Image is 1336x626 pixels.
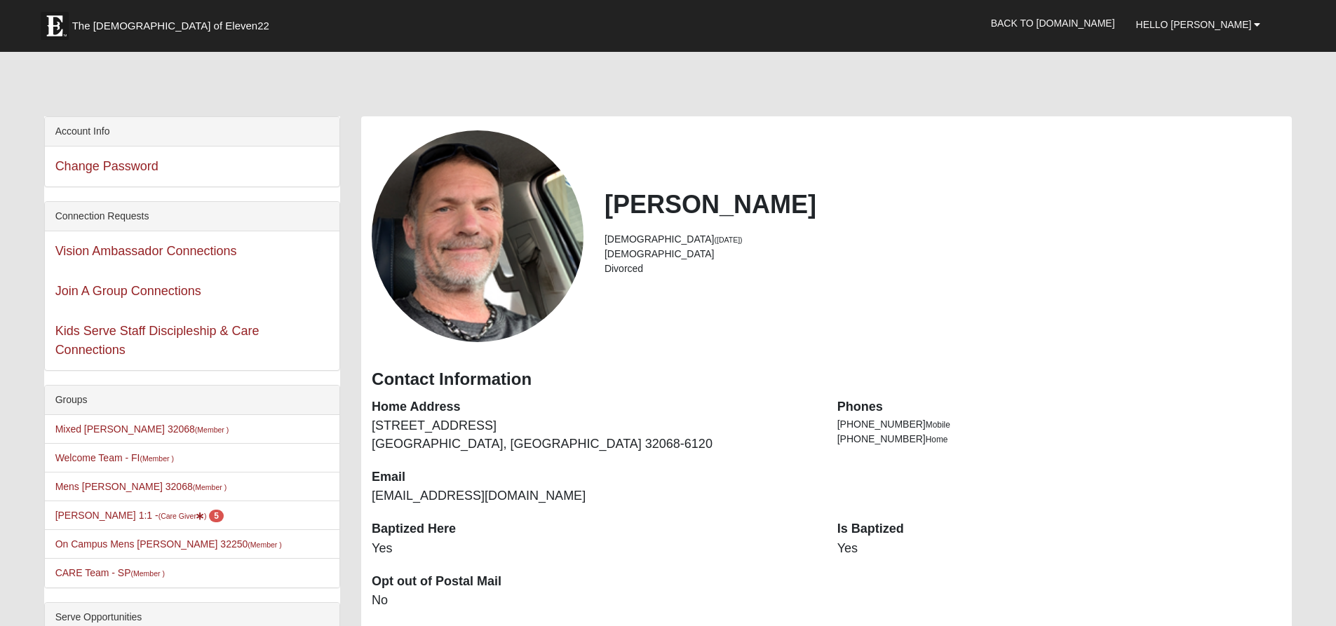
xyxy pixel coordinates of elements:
dd: No [372,592,816,610]
div: Groups [45,386,339,415]
li: [PHONE_NUMBER] [837,417,1282,432]
dt: Is Baptized [837,520,1282,538]
dd: [STREET_ADDRESS] [GEOGRAPHIC_DATA], [GEOGRAPHIC_DATA] 32068-6120 [372,417,816,453]
small: (Member ) [131,569,165,578]
a: On Campus Mens [PERSON_NAME] 32250(Member ) [55,538,282,550]
a: [PERSON_NAME] 1:1 -(Care Giver) 5 [55,510,224,521]
li: [DEMOGRAPHIC_DATA] [605,232,1281,247]
a: Join A Group Connections [55,284,201,298]
span: Home [926,435,948,444]
dt: Home Address [372,398,816,416]
li: Divorced [605,261,1281,276]
h3: Contact Information [372,369,1281,390]
small: (Care Giver ) [158,512,207,520]
a: Back to [DOMAIN_NAME] [980,6,1126,41]
a: The [DEMOGRAPHIC_DATA] of Eleven22 [34,5,314,40]
a: View Fullsize Photo [372,130,583,342]
span: Hello [PERSON_NAME] [1136,19,1252,30]
small: (Member ) [248,540,281,549]
dt: Baptized Here [372,520,816,538]
li: [DEMOGRAPHIC_DATA] [605,247,1281,261]
a: Welcome Team - FI(Member ) [55,452,174,463]
span: The [DEMOGRAPHIC_DATA] of Eleven22 [72,19,269,33]
dt: Phones [837,398,1282,416]
small: ([DATE]) [715,236,743,244]
a: Vision Ambassador Connections [55,244,237,258]
div: Connection Requests [45,202,339,231]
a: CARE Team - SP(Member ) [55,567,165,578]
small: (Member ) [140,454,173,463]
small: (Member ) [193,483,227,491]
img: Eleven22 logo [41,12,69,40]
a: Mens [PERSON_NAME] 32068(Member ) [55,481,227,492]
dt: Opt out of Postal Mail [372,573,816,591]
div: Account Info [45,117,339,147]
span: number of pending members [209,510,224,522]
dd: Yes [372,540,816,558]
span: Mobile [926,420,950,430]
li: [PHONE_NUMBER] [837,432,1282,447]
a: Hello [PERSON_NAME] [1126,7,1271,42]
h2: [PERSON_NAME] [605,189,1281,219]
dt: Email [372,468,816,486]
a: Mixed [PERSON_NAME] 32068(Member ) [55,423,229,435]
dd: [EMAIL_ADDRESS][DOMAIN_NAME] [372,487,816,505]
a: Kids Serve Staff Discipleship & Care Connections [55,324,259,357]
a: Change Password [55,159,158,173]
small: (Member ) [195,426,229,434]
dd: Yes [837,540,1282,558]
